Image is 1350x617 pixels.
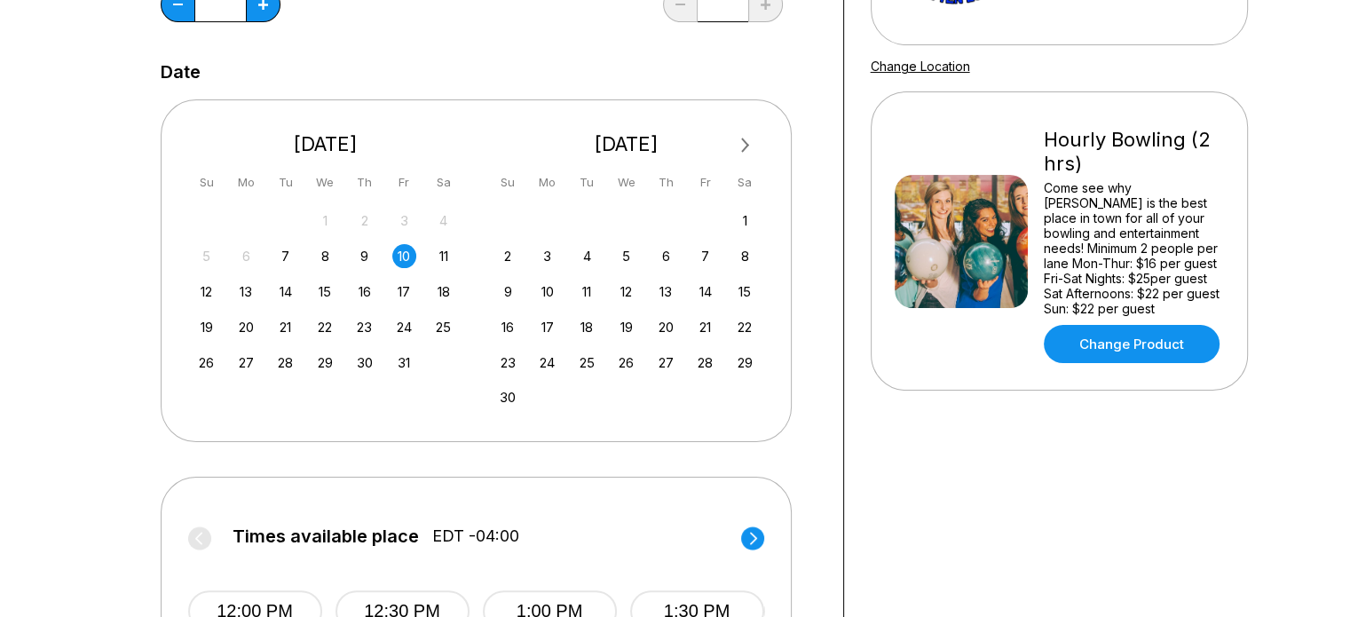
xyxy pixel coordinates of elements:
div: Choose Friday, October 10th, 2025 [392,244,416,268]
div: Choose Friday, October 17th, 2025 [392,280,416,304]
div: Choose Saturday, November 15th, 2025 [733,280,757,304]
div: Mo [234,170,258,194]
div: Choose Monday, November 3rd, 2025 [535,244,559,268]
div: Choose Thursday, November 27th, 2025 [654,351,678,375]
div: Choose Saturday, November 8th, 2025 [733,244,757,268]
div: Choose Monday, November 17th, 2025 [535,315,559,339]
div: Not available Saturday, October 4th, 2025 [431,209,455,233]
div: Sa [733,170,757,194]
span: Times available place [233,526,419,546]
div: Choose Sunday, November 2nd, 2025 [496,244,520,268]
div: Choose Thursday, November 6th, 2025 [654,244,678,268]
div: Choose Wednesday, October 22nd, 2025 [313,315,337,339]
div: Choose Sunday, November 23rd, 2025 [496,351,520,375]
div: Choose Saturday, October 11th, 2025 [431,244,455,268]
div: Choose Friday, October 31st, 2025 [392,351,416,375]
div: Choose Friday, November 21st, 2025 [693,315,717,339]
div: Sa [431,170,455,194]
div: Tu [273,170,297,194]
div: month 2025-10 [193,207,459,375]
div: Choose Sunday, October 12th, 2025 [194,280,218,304]
div: Th [654,170,678,194]
a: Change Product [1044,325,1220,363]
div: Choose Tuesday, November 18th, 2025 [575,315,599,339]
div: Choose Tuesday, October 21st, 2025 [273,315,297,339]
div: Choose Friday, November 14th, 2025 [693,280,717,304]
div: Choose Monday, October 20th, 2025 [234,315,258,339]
div: Not available Wednesday, October 1st, 2025 [313,209,337,233]
div: Choose Monday, October 13th, 2025 [234,280,258,304]
div: Tu [575,170,599,194]
div: Come see why [PERSON_NAME] is the best place in town for all of your bowling and entertainment ne... [1044,180,1224,316]
div: Choose Friday, November 28th, 2025 [693,351,717,375]
div: Not available Thursday, October 2nd, 2025 [352,209,376,233]
div: Choose Sunday, October 26th, 2025 [194,351,218,375]
div: Choose Sunday, November 30th, 2025 [496,385,520,409]
img: Hourly Bowling (2 hrs) [895,175,1028,308]
div: Choose Tuesday, November 11th, 2025 [575,280,599,304]
div: Choose Monday, October 27th, 2025 [234,351,258,375]
div: Choose Thursday, October 9th, 2025 [352,244,376,268]
div: Choose Thursday, October 30th, 2025 [352,351,376,375]
div: Fr [392,170,416,194]
div: Choose Saturday, November 22nd, 2025 [733,315,757,339]
div: Choose Friday, November 7th, 2025 [693,244,717,268]
div: Fr [693,170,717,194]
div: Su [496,170,520,194]
button: Next Month [731,131,760,160]
div: Not available Friday, October 3rd, 2025 [392,209,416,233]
div: Choose Tuesday, October 7th, 2025 [273,244,297,268]
div: Choose Friday, October 24th, 2025 [392,315,416,339]
div: Choose Wednesday, October 29th, 2025 [313,351,337,375]
div: We [313,170,337,194]
div: [DATE] [489,132,764,156]
div: Choose Wednesday, November 5th, 2025 [614,244,638,268]
div: [DATE] [188,132,463,156]
div: Choose Tuesday, November 25th, 2025 [575,351,599,375]
div: Choose Sunday, October 19th, 2025 [194,315,218,339]
div: Hourly Bowling (2 hrs) [1044,128,1224,176]
div: Choose Tuesday, November 4th, 2025 [575,244,599,268]
div: Th [352,170,376,194]
div: Choose Tuesday, October 28th, 2025 [273,351,297,375]
div: Choose Wednesday, October 15th, 2025 [313,280,337,304]
div: Choose Thursday, October 23rd, 2025 [352,315,376,339]
div: Choose Sunday, November 9th, 2025 [496,280,520,304]
a: Change Location [871,59,970,74]
span: EDT -04:00 [432,526,519,546]
div: Choose Sunday, November 16th, 2025 [496,315,520,339]
div: Choose Monday, November 24th, 2025 [535,351,559,375]
div: Choose Wednesday, November 19th, 2025 [614,315,638,339]
div: Not available Sunday, October 5th, 2025 [194,244,218,268]
div: Choose Saturday, October 18th, 2025 [431,280,455,304]
div: Mo [535,170,559,194]
div: Choose Wednesday, November 26th, 2025 [614,351,638,375]
div: month 2025-11 [493,207,760,410]
div: Su [194,170,218,194]
div: Choose Saturday, November 29th, 2025 [733,351,757,375]
div: Choose Tuesday, October 14th, 2025 [273,280,297,304]
div: Choose Saturday, November 1st, 2025 [733,209,757,233]
div: Choose Monday, November 10th, 2025 [535,280,559,304]
div: Choose Wednesday, November 12th, 2025 [614,280,638,304]
div: Choose Thursday, November 13th, 2025 [654,280,678,304]
label: Date [161,62,201,82]
div: Choose Wednesday, October 8th, 2025 [313,244,337,268]
div: Choose Thursday, October 16th, 2025 [352,280,376,304]
div: We [614,170,638,194]
div: Not available Monday, October 6th, 2025 [234,244,258,268]
div: Choose Thursday, November 20th, 2025 [654,315,678,339]
div: Choose Saturday, October 25th, 2025 [431,315,455,339]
